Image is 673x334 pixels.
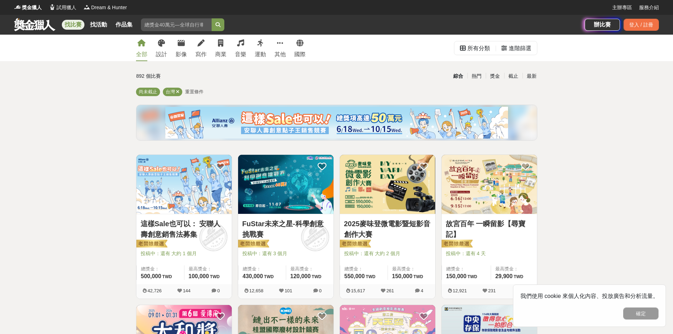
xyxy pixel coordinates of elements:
[453,288,467,293] span: 12,921
[312,274,321,279] span: TWD
[156,35,167,61] a: 設計
[504,70,523,82] div: 截止
[467,41,490,55] div: 所有分類
[449,70,467,82] div: 綜合
[623,307,659,320] button: 確定
[189,265,228,273] span: 最高獎金：
[87,20,110,30] a: 找活動
[183,288,191,293] span: 144
[49,4,76,11] a: Logo試用獵人
[136,50,147,59] div: 全部
[141,250,228,257] span: 投稿中：還有 大約 1 個月
[242,250,329,257] span: 投稿中：還有 3 個月
[392,265,431,273] span: 最高獎金：
[386,288,394,293] span: 261
[351,288,365,293] span: 15,617
[139,89,157,94] span: 尚未截止
[136,155,232,214] img: Cover Image
[91,4,127,11] span: Dream & Hunter
[14,4,21,11] img: Logo
[176,35,187,61] a: 影像
[440,239,473,249] img: 老闆娘嚴選
[249,288,264,293] span: 12,658
[509,41,531,55] div: 進階篩選
[294,35,306,61] a: 國際
[264,274,273,279] span: TWD
[467,274,477,279] span: TWD
[189,273,209,279] span: 100,000
[217,288,220,293] span: 0
[135,239,167,249] img: 老闆娘嚴選
[285,288,293,293] span: 101
[624,19,659,31] div: 登入 / 註冊
[215,50,226,59] div: 商業
[495,273,513,279] span: 29,900
[136,70,270,82] div: 892 個比賽
[290,265,329,273] span: 最高獎金：
[185,89,203,94] span: 重置條件
[495,265,533,273] span: 最高獎金：
[215,35,226,61] a: 商業
[242,218,329,240] a: FuStar未來之星-科學創意挑戰賽
[392,273,413,279] span: 150,000
[235,50,246,59] div: 音樂
[488,288,496,293] span: 231
[195,50,207,59] div: 寫作
[344,273,365,279] span: 550,000
[238,155,333,214] img: Cover Image
[83,4,127,11] a: LogoDream & Hunter
[136,35,147,61] a: 全部
[344,218,431,240] a: 2025麥味登微電影暨短影音創作大賽
[344,265,383,273] span: 總獎金：
[523,70,541,82] div: 最新
[338,239,371,249] img: 老闆娘嚴選
[255,35,266,61] a: 運動
[22,4,42,11] span: 獎金獵人
[62,20,84,30] a: 找比賽
[446,250,533,257] span: 投稿中：還有 4 天
[520,293,659,299] span: 我們使用 cookie 來個人化內容、投放廣告和分析流量。
[442,155,537,214] img: Cover Image
[49,4,56,11] img: Logo
[141,265,180,273] span: 總獎金：
[344,250,431,257] span: 投稿中：還有 大約 2 個月
[446,265,486,273] span: 總獎金：
[141,273,161,279] span: 500,000
[446,273,467,279] span: 150,000
[585,19,620,31] a: 辦比賽
[467,70,486,82] div: 熱門
[14,4,42,11] a: Logo獎金獵人
[148,288,162,293] span: 42,726
[274,35,286,61] a: 其他
[319,288,321,293] span: 0
[421,288,423,293] span: 4
[156,50,167,59] div: 設計
[165,107,508,139] img: cf4fb443-4ad2-4338-9fa3-b46b0bf5d316.png
[366,274,375,279] span: TWD
[57,4,76,11] span: 試用獵人
[243,265,282,273] span: 總獎金：
[255,50,266,59] div: 運動
[195,35,207,61] a: 寫作
[639,4,659,11] a: 服務介紹
[235,35,246,61] a: 音樂
[237,239,269,249] img: 老闆娘嚴選
[141,18,212,31] input: 總獎金40萬元—全球自行車設計比賽
[340,155,435,214] img: Cover Image
[141,218,228,240] a: 這樣Sale也可以： 安聯人壽創意銷售法募集
[486,70,504,82] div: 獎金
[413,274,423,279] span: TWD
[176,50,187,59] div: 影像
[446,218,533,240] a: 故宮百年 一瞬留影【尋寶記】
[162,274,172,279] span: TWD
[294,50,306,59] div: 國際
[514,274,523,279] span: TWD
[274,50,286,59] div: 其他
[83,4,90,11] img: Logo
[210,274,219,279] span: TWD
